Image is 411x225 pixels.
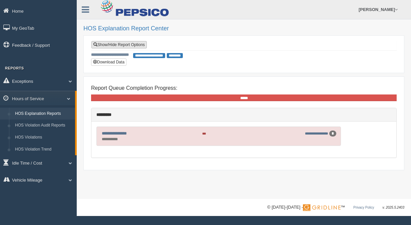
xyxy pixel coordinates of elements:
[12,120,75,132] a: HOS Violation Audit Reports
[12,144,75,156] a: HOS Violation Trend
[303,204,341,211] img: Gridline
[91,58,126,66] button: Download Data
[83,25,404,32] h2: HOS Explanation Report Center
[12,132,75,144] a: HOS Violations
[91,41,147,48] a: Show/Hide Report Options
[383,206,404,209] span: v. 2025.5.2403
[91,85,397,91] h4: Report Queue Completion Progress:
[12,108,75,120] a: HOS Explanation Reports
[353,206,374,209] a: Privacy Policy
[267,204,404,211] div: © [DATE]-[DATE] - ™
